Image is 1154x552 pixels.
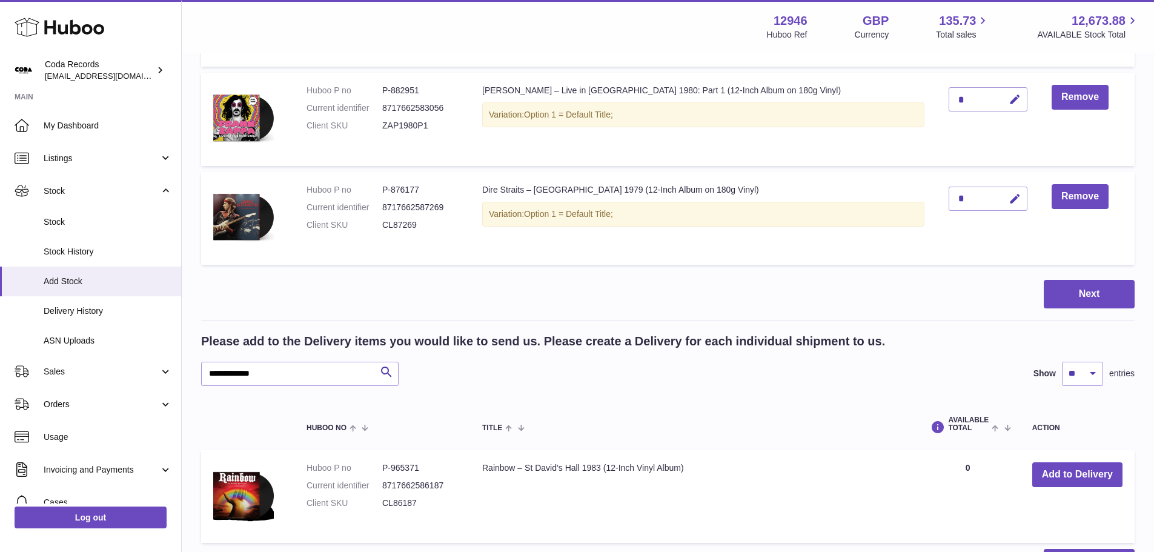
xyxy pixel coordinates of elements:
dt: Client SKU [307,497,382,509]
dd: P-965371 [382,462,458,474]
img: Rainbow – St David’s Hall 1983 (12-Inch Vinyl Album) [213,462,274,528]
td: 0 [915,450,1020,543]
span: entries [1109,368,1135,379]
span: Option 1 = Default Title; [524,110,613,119]
span: Huboo no [307,424,347,432]
dt: Client SKU [307,219,382,231]
td: Dire Straits – [GEOGRAPHIC_DATA] 1979 (12-Inch Album on 180g Vinyl) [470,172,937,265]
span: 12,673.88 [1072,13,1126,29]
dd: ZAP1980P1 [382,120,458,131]
span: Stock History [44,246,172,258]
button: Add to Delivery [1032,462,1122,487]
div: Variation: [482,102,924,127]
img: Dire Straits – San Francisco 1979 (12-Inch Album on 180g Vinyl) [213,184,274,250]
span: Stock [44,185,159,197]
div: Huboo Ref [767,29,807,41]
dd: P-882951 [382,85,458,96]
a: 135.73 Total sales [936,13,990,41]
dt: Current identifier [307,102,382,114]
span: Title [482,424,502,432]
button: Remove [1052,184,1109,209]
a: 12,673.88 AVAILABLE Stock Total [1037,13,1139,41]
span: Listings [44,153,159,164]
dt: Huboo P no [307,85,382,96]
dt: Current identifier [307,202,382,213]
span: Option 1 = Default Title; [524,209,613,219]
span: Cases [44,497,172,508]
dd: 8717662583056 [382,102,458,114]
dt: Client SKU [307,120,382,131]
td: Rainbow – St David’s Hall 1983 (12-Inch Vinyl Album) [470,450,915,543]
span: Orders [44,399,159,410]
span: Invoicing and Payments [44,464,159,476]
td: [PERSON_NAME] – Live in [GEOGRAPHIC_DATA] 1980: Part 1 (12-Inch Album on 180g Vinyl) [470,73,937,165]
span: Sales [44,366,159,377]
span: AVAILABLE Total [948,416,989,432]
h2: Please add to the Delivery items you would like to send us. Please create a Delivery for each ind... [201,333,885,350]
span: Delivery History [44,305,172,317]
strong: 12946 [774,13,807,29]
button: Remove [1052,85,1109,110]
div: Currency [855,29,889,41]
span: ASN Uploads [44,335,172,347]
dd: 8717662586187 [382,480,458,491]
span: AVAILABLE Stock Total [1037,29,1139,41]
dt: Huboo P no [307,184,382,196]
div: Coda Records [45,59,154,82]
dt: Current identifier [307,480,382,491]
span: Total sales [936,29,990,41]
img: haz@pcatmedia.com [15,61,33,79]
dd: P-876177 [382,184,458,196]
span: Stock [44,216,172,228]
span: Add Stock [44,276,172,287]
a: Log out [15,507,167,528]
span: Usage [44,431,172,443]
img: Frank Zappa – Live in Rotterdam 1980: Part 1 (12-Inch Album on 180g Vinyl) [213,85,274,150]
span: [EMAIL_ADDRESS][DOMAIN_NAME] [45,71,178,81]
dd: CL86187 [382,497,458,509]
dd: 8717662587269 [382,202,458,213]
div: Variation: [482,202,924,227]
button: Next [1044,280,1135,308]
span: 135.73 [939,13,976,29]
dt: Huboo P no [307,462,382,474]
span: My Dashboard [44,120,172,131]
strong: GBP [863,13,889,29]
div: Action [1032,424,1122,432]
label: Show [1033,368,1056,379]
dd: CL87269 [382,219,458,231]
